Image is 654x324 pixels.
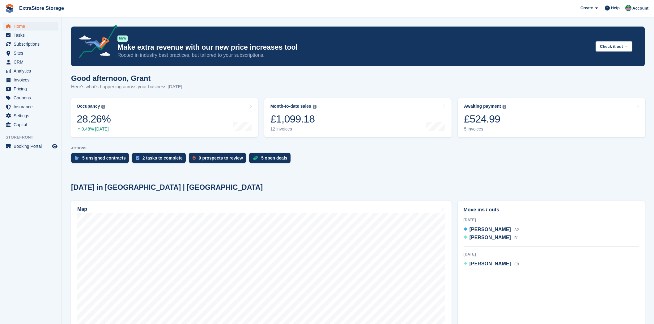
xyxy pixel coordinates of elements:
[249,153,294,166] a: 5 open deals
[142,156,183,160] div: 2 tasks to complete
[253,156,258,160] img: deal-1b604bf984904fb50ccaf53a9ad4b4a5d6e5aea283cecdc64d6e3604feb123c2.svg
[77,104,100,109] div: Occupancy
[632,5,648,11] span: Account
[464,260,519,268] a: [PERSON_NAME] E8
[71,146,645,150] p: ACTIONS
[469,261,511,266] span: [PERSON_NAME]
[261,156,287,160] div: 5 open deals
[464,226,519,234] a: [PERSON_NAME] A2
[625,5,631,11] img: Grant Daniel
[464,127,506,132] div: 5 invoices
[14,22,51,31] span: Home
[14,40,51,48] span: Subscriptions
[464,104,501,109] div: Awaiting payment
[3,85,58,93] a: menu
[189,153,249,166] a: 9 prospects to review
[3,58,58,66] a: menu
[14,85,51,93] span: Pricing
[77,127,111,132] div: 0.48% [DATE]
[3,93,58,102] a: menu
[313,105,316,109] img: icon-info-grey-7440780725fd019a000dd9b08b2336e03edf1995a4989e88bcd33f0948082b44.svg
[3,142,58,151] a: menu
[14,142,51,151] span: Booking Portal
[71,183,263,192] h2: [DATE] in [GEOGRAPHIC_DATA] | [GEOGRAPHIC_DATA]
[464,206,639,214] h2: Move ins / outs
[469,235,511,240] span: [PERSON_NAME]
[199,156,243,160] div: 9 prospects to review
[464,234,519,242] a: [PERSON_NAME] B1
[71,153,132,166] a: 5 unsigned contracts
[14,102,51,111] span: Insurance
[74,25,117,60] img: price-adjustments-announcement-icon-8257ccfd72463d97f412b2fc003d46551f7dbcb40ab6d574587a9cd5c0d94...
[514,262,519,266] span: E8
[14,111,51,120] span: Settings
[71,83,182,90] p: Here's what's happening across your business [DATE]
[3,76,58,84] a: menu
[469,227,511,232] span: [PERSON_NAME]
[132,153,189,166] a: 2 tasks to complete
[70,98,258,137] a: Occupancy 28.26% 0.48% [DATE]
[101,105,105,109] img: icon-info-grey-7440780725fd019a000dd9b08b2336e03edf1995a4989e88bcd33f0948082b44.svg
[3,67,58,75] a: menu
[3,102,58,111] a: menu
[14,31,51,39] span: Tasks
[270,113,316,125] div: £1,099.18
[3,120,58,129] a: menu
[75,156,79,160] img: contract_signature_icon-13c848040528278c33f63329250d36e43548de30e8caae1d1a13099fd9432cc5.svg
[270,127,316,132] div: 12 invoices
[5,4,14,13] img: stora-icon-8386f47178a22dfd0bd8f6a31ec36ba5ce8667c1dd55bd0f319d3a0aa187defe.svg
[514,236,519,240] span: B1
[3,31,58,39] a: menu
[596,41,632,52] button: Check it out →
[71,74,182,82] h1: Good afternoon, Grant
[14,67,51,75] span: Analytics
[3,111,58,120] a: menu
[3,49,58,57] a: menu
[3,40,58,48] a: menu
[14,49,51,57] span: Sites
[193,156,196,160] img: prospect-51fa495bee0391a8d652442698ab0144808aea92771e9ea1ae160a38d050c398.svg
[3,22,58,31] a: menu
[464,113,506,125] div: £524.99
[51,143,58,150] a: Preview store
[503,105,506,109] img: icon-info-grey-7440780725fd019a000dd9b08b2336e03edf1995a4989e88bcd33f0948082b44.svg
[580,5,593,11] span: Create
[77,206,87,212] h2: Map
[514,228,519,232] span: A2
[270,104,311,109] div: Month-to-date sales
[14,93,51,102] span: Coupons
[264,98,452,137] a: Month-to-date sales £1,099.18 12 invoices
[14,120,51,129] span: Capital
[458,98,645,137] a: Awaiting payment £524.99 5 invoices
[464,217,639,223] div: [DATE]
[117,43,591,52] p: Make extra revenue with our new price increases tool
[14,76,51,84] span: Invoices
[14,58,51,66] span: CRM
[6,134,62,140] span: Storefront
[82,156,126,160] div: 5 unsigned contracts
[77,113,111,125] div: 28.26%
[17,3,66,13] a: ExtraStore Storage
[117,35,128,42] div: NEW
[611,5,620,11] span: Help
[136,156,139,160] img: task-75834270c22a3079a89374b754ae025e5fb1db73e45f91037f5363f120a921f8.svg
[464,251,639,257] div: [DATE]
[117,52,591,59] p: Rooted in industry best practices, but tailored to your subscriptions.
